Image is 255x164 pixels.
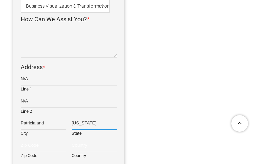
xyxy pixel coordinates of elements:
[72,130,117,139] label: State
[21,139,66,152] input: Zip Code
[21,85,117,94] label: Line 1
[21,16,90,23] label: How Can We Assist You?
[21,72,117,85] input: Line 1
[72,139,117,152] input: Country
[21,130,66,139] label: City
[21,116,66,130] input: City
[21,152,66,161] label: Zip Code
[21,64,45,71] label: Address
[21,108,117,117] label: Line 2
[229,112,252,134] a: To Top
[72,152,117,161] label: Country
[72,116,117,130] input: State
[21,94,117,108] input: Line 2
